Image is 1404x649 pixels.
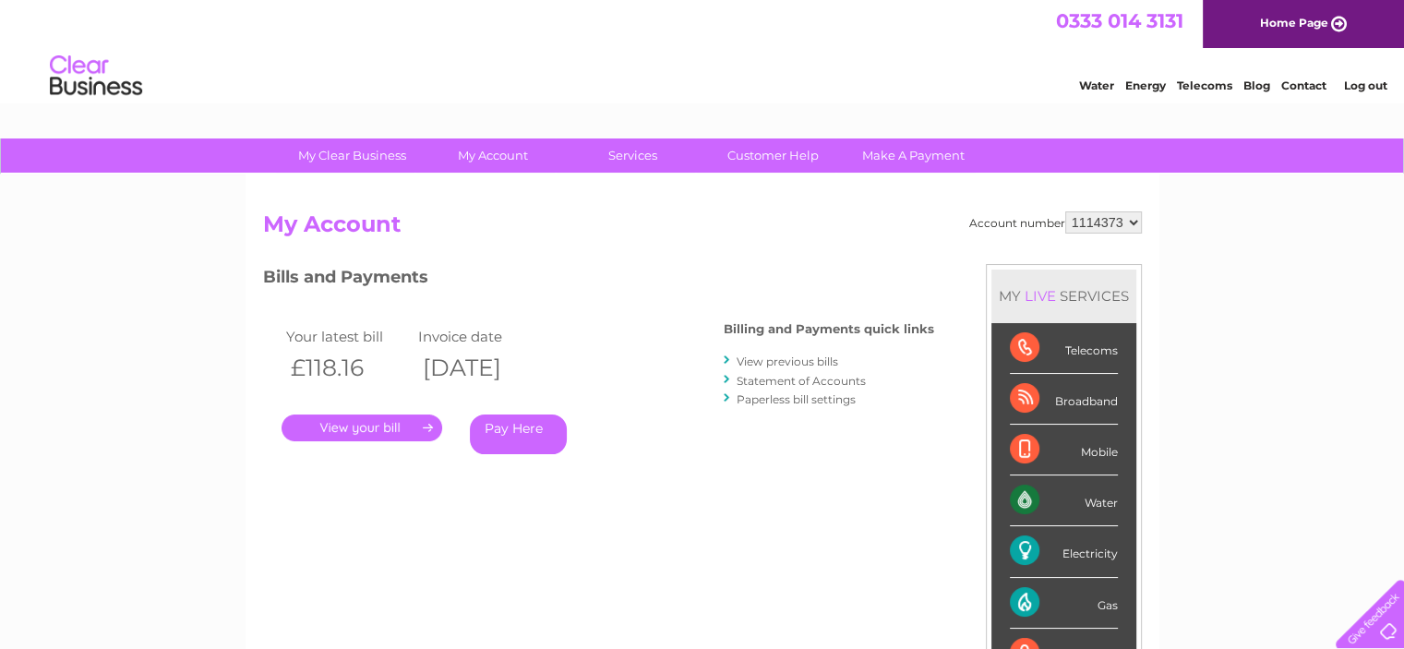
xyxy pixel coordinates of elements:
[837,138,990,173] a: Make A Payment
[1021,287,1060,305] div: LIVE
[282,349,414,387] th: £118.16
[991,270,1136,322] div: MY SERVICES
[1010,475,1118,526] div: Water
[969,211,1142,234] div: Account number
[1010,425,1118,475] div: Mobile
[737,392,856,406] a: Paperless bill settings
[1010,578,1118,629] div: Gas
[267,10,1139,90] div: Clear Business is a trading name of Verastar Limited (registered in [GEOGRAPHIC_DATA] No. 3667643...
[414,349,546,387] th: [DATE]
[1010,323,1118,374] div: Telecoms
[1177,78,1232,92] a: Telecoms
[1010,374,1118,425] div: Broadband
[697,138,849,173] a: Customer Help
[49,48,143,104] img: logo.png
[1056,9,1183,32] a: 0333 014 3131
[470,415,567,454] a: Pay Here
[276,138,428,173] a: My Clear Business
[1010,526,1118,577] div: Electricity
[737,355,838,368] a: View previous bills
[1079,78,1114,92] a: Water
[282,415,442,441] a: .
[282,324,414,349] td: Your latest bill
[1125,78,1166,92] a: Energy
[263,264,934,296] h3: Bills and Payments
[1243,78,1270,92] a: Blog
[724,322,934,336] h4: Billing and Payments quick links
[1343,78,1386,92] a: Log out
[557,138,709,173] a: Services
[737,374,866,388] a: Statement of Accounts
[414,324,546,349] td: Invoice date
[416,138,569,173] a: My Account
[263,211,1142,246] h2: My Account
[1281,78,1326,92] a: Contact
